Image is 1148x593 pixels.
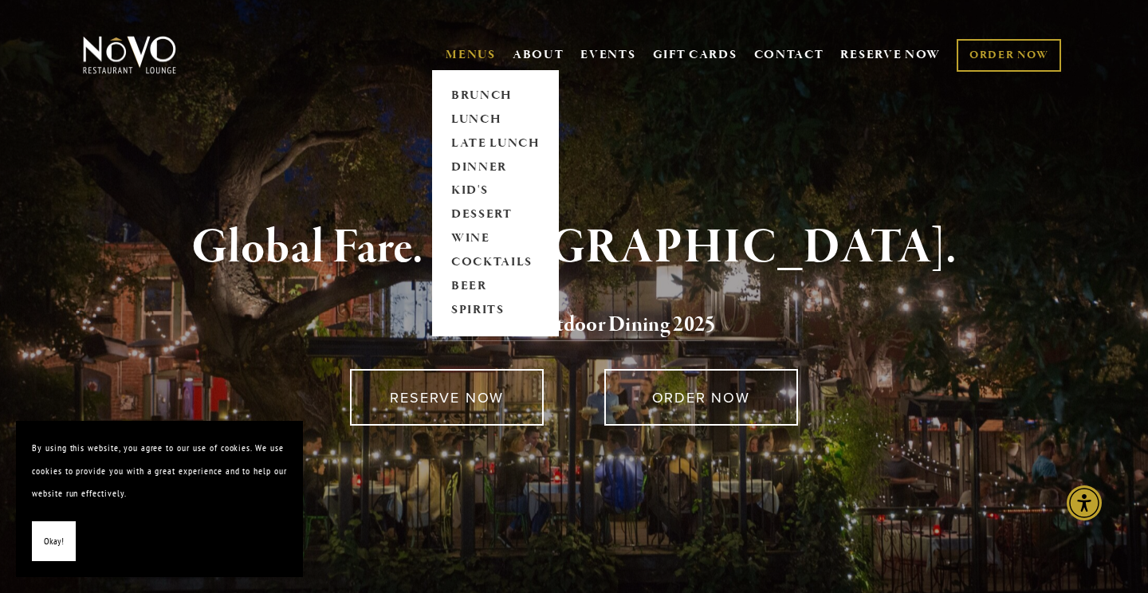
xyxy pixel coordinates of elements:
[44,530,64,553] span: Okay!
[446,155,545,179] a: DINNER
[580,47,635,63] a: EVENTS
[191,218,956,278] strong: Global Fare. [GEOGRAPHIC_DATA].
[446,108,545,132] a: LUNCH
[840,40,941,70] a: RESERVE NOW
[513,47,564,63] a: ABOUT
[446,47,496,63] a: MENUS
[32,437,287,505] p: By using this website, you agree to our use of cookies. We use cookies to provide you with a grea...
[446,251,545,275] a: COCKTAILS
[754,40,824,70] a: CONTACT
[1067,485,1102,520] div: Accessibility Menu
[432,311,705,341] a: Voted Best Outdoor Dining 202
[80,35,179,75] img: Novo Restaurant &amp; Lounge
[446,84,545,108] a: BRUNCH
[446,203,545,227] a: DESSERT
[446,299,545,323] a: SPIRITS
[446,179,545,203] a: KID'S
[32,521,76,562] button: Okay!
[109,308,1039,342] h2: 5
[653,40,737,70] a: GIFT CARDS
[604,369,798,426] a: ORDER NOW
[350,369,544,426] a: RESERVE NOW
[957,39,1061,72] a: ORDER NOW
[16,421,303,577] section: Cookie banner
[446,227,545,251] a: WINE
[446,275,545,299] a: BEER
[446,132,545,155] a: LATE LUNCH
